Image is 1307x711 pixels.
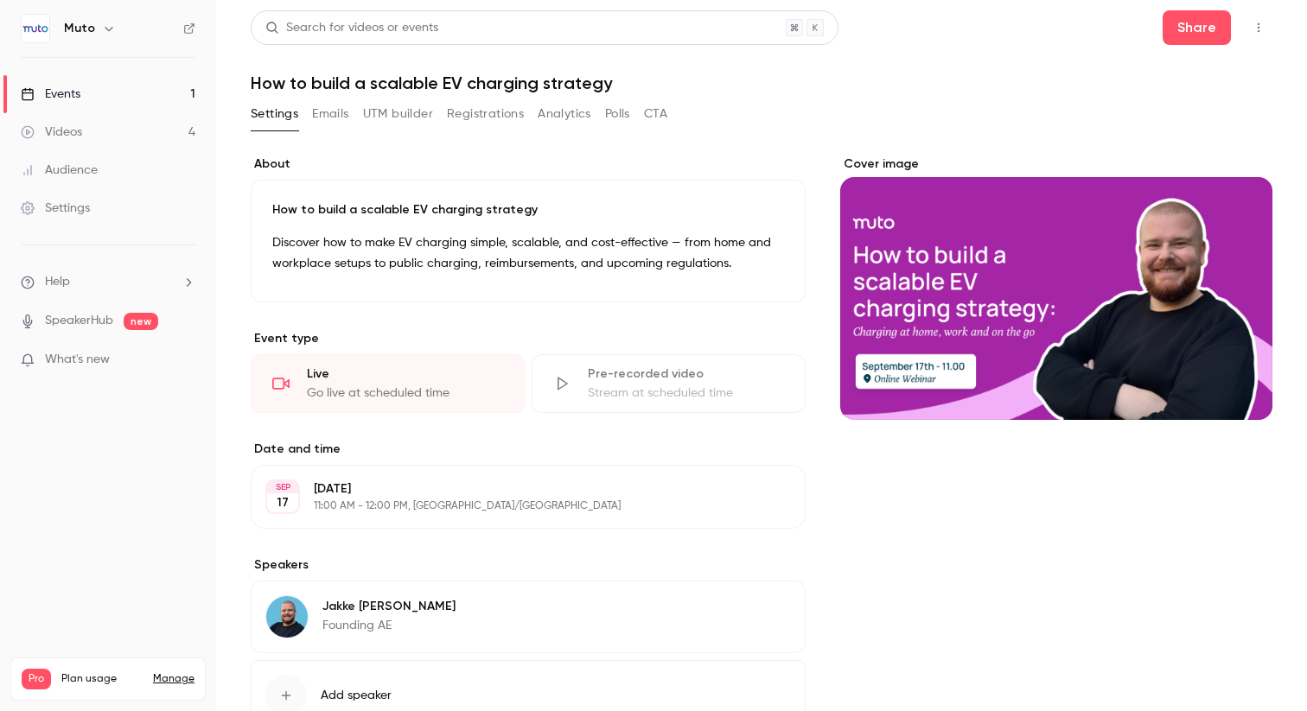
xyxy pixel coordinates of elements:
[64,20,95,37] h6: Muto
[307,384,503,402] div: Go live at scheduled time
[251,354,525,413] div: LiveGo live at scheduled time
[251,330,806,347] p: Event type
[363,100,433,128] button: UTM builder
[251,581,806,653] div: Jakke Van DaeleJakke [PERSON_NAME]Founding AE
[124,313,158,330] span: new
[322,617,456,634] p: Founding AE
[314,480,714,498] p: [DATE]
[447,100,524,128] button: Registrations
[265,19,438,37] div: Search for videos or events
[251,556,806,574] label: Speakers
[322,598,456,615] p: Jakke [PERSON_NAME]
[45,351,110,369] span: What's new
[266,596,308,638] img: Jakke Van Daele
[840,156,1272,420] section: Cover image
[532,354,806,413] div: Pre-recorded videoStream at scheduled time
[22,669,51,689] span: Pro
[21,162,98,179] div: Audience
[605,100,630,128] button: Polls
[307,365,503,383] div: Live
[153,672,194,686] a: Manage
[314,499,714,513] p: 11:00 AM - 12:00 PM, [GEOGRAPHIC_DATA]/[GEOGRAPHIC_DATA]
[277,494,289,511] p: 17
[21,273,195,291] li: help-dropdown-opener
[61,672,143,686] span: Plan usage
[272,201,784,219] p: How to build a scalable EV charging strategy
[251,156,806,173] label: About
[251,441,806,458] label: Date and time
[21,124,82,141] div: Videos
[312,100,348,128] button: Emails
[644,100,667,128] button: CTA
[21,86,80,103] div: Events
[45,312,113,330] a: SpeakerHub
[22,15,49,42] img: Muto
[267,481,298,493] div: SEP
[251,73,1272,93] h1: How to build a scalable EV charging strategy
[588,384,784,402] div: Stream at scheduled time
[175,352,195,368] iframe: Noticeable Trigger
[21,200,90,217] div: Settings
[251,100,298,128] button: Settings
[840,156,1272,173] label: Cover image
[321,687,392,704] span: Add speaker
[1163,10,1231,45] button: Share
[272,232,784,274] p: Discover how to make EV charging simple, scalable, and cost-effective — from home and workplace s...
[45,273,70,291] span: Help
[538,100,591,128] button: Analytics
[588,365,784,383] div: Pre-recorded video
